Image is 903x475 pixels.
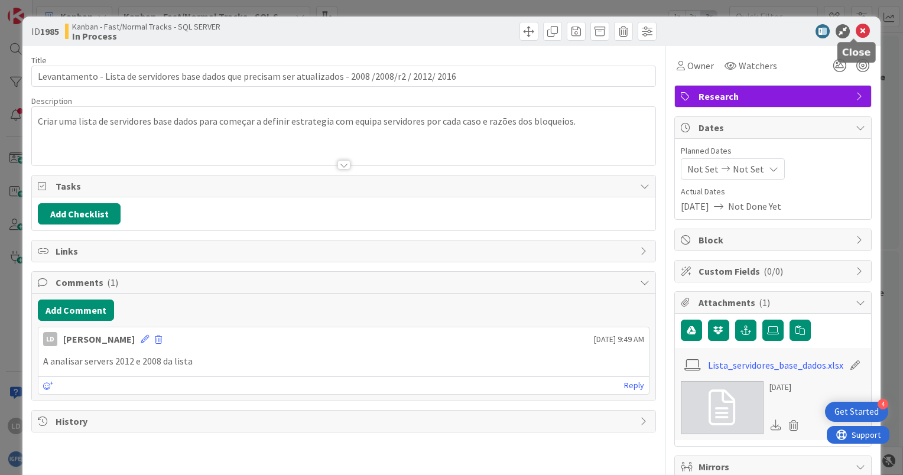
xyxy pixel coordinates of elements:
[31,96,72,106] span: Description
[708,358,843,372] a: Lista_servidores_base_dados.xlsx
[31,24,59,38] span: ID
[699,233,850,247] span: Block
[834,406,879,418] div: Get Started
[40,25,59,37] b: 1985
[72,31,220,41] b: In Process
[687,162,719,176] span: Not Set
[681,145,865,157] span: Planned Dates
[842,47,871,58] h5: Close
[624,378,644,393] a: Reply
[728,199,781,213] span: Not Done Yet
[764,265,783,277] span: ( 0/0 )
[56,244,634,258] span: Links
[43,354,644,368] p: A analisar servers 2012 e 2008 da lista
[38,115,649,128] p: Criar uma lista de servidores base dados para começar a definir estrategia com equipa servidores ...
[31,66,656,87] input: type card name here...
[699,460,850,474] span: Mirrors
[72,22,220,31] span: Kanban - Fast/Normal Tracks - SQL SERVER
[38,203,121,225] button: Add Checklist
[107,276,118,288] span: ( 1 )
[687,58,714,73] span: Owner
[38,300,114,321] button: Add Comment
[699,264,850,278] span: Custom Fields
[733,162,764,176] span: Not Set
[699,89,850,103] span: Research
[56,179,634,193] span: Tasks
[56,414,634,428] span: History
[739,58,777,73] span: Watchers
[31,55,47,66] label: Title
[63,332,135,346] div: [PERSON_NAME]
[56,275,634,289] span: Comments
[759,297,770,308] span: ( 1 )
[699,295,850,310] span: Attachments
[699,121,850,135] span: Dates
[681,199,709,213] span: [DATE]
[594,333,644,346] span: [DATE] 9:49 AM
[25,2,54,16] span: Support
[681,186,865,198] span: Actual Dates
[43,332,57,346] div: LD
[769,418,782,433] div: Download
[825,402,888,422] div: Open Get Started checklist, remaining modules: 4
[878,399,888,409] div: 4
[769,381,804,393] div: [DATE]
